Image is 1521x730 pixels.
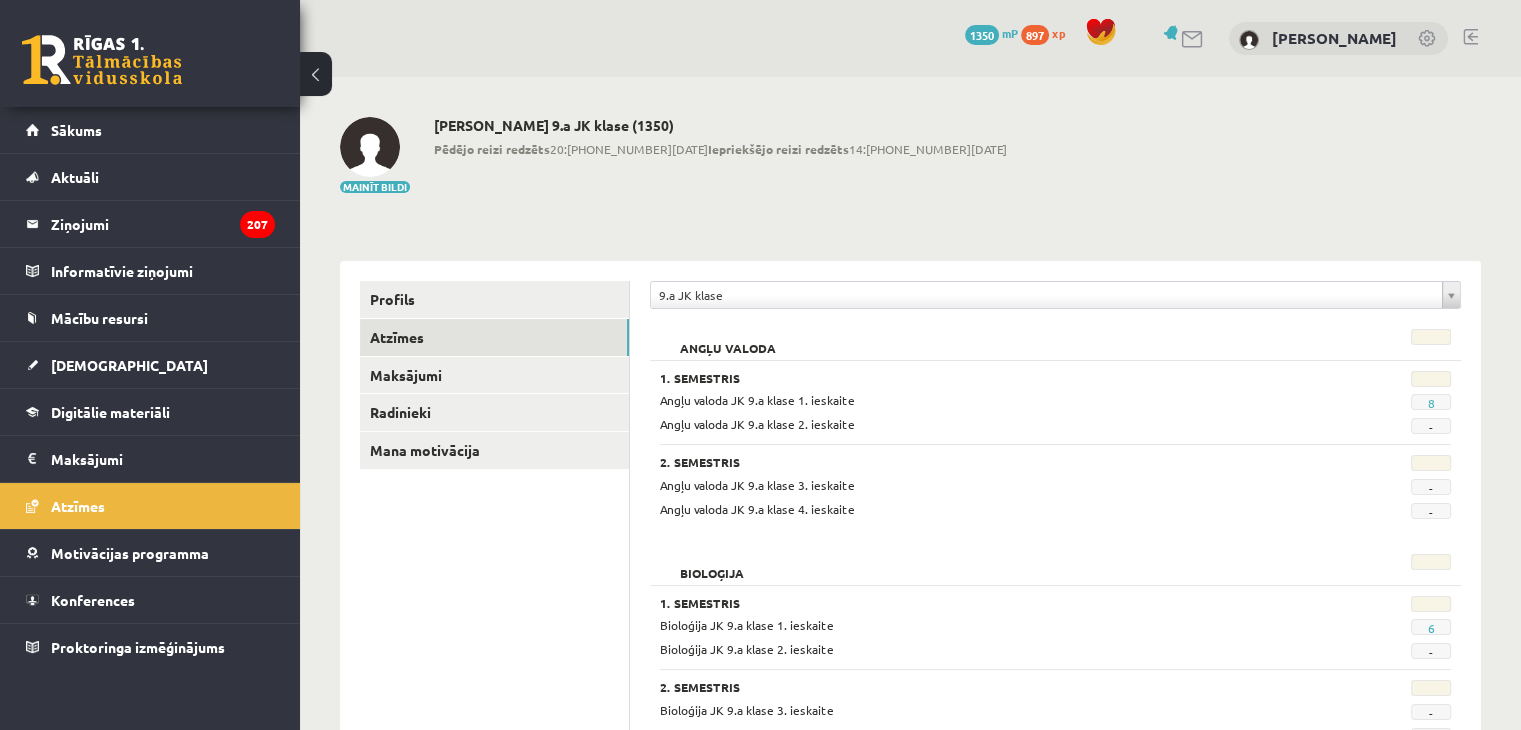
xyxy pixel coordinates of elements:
span: Motivācijas programma [51,544,209,562]
span: Bioloģija JK 9.a klase 1. ieskaite [660,617,834,633]
span: xp [1052,25,1065,41]
a: Maksājumi [360,357,629,394]
a: Profils [360,281,629,318]
legend: Maksājumi [51,436,275,482]
h2: Angļu valoda [660,329,796,349]
img: Artjoms Kuncevičs [1239,30,1259,50]
span: 9.a JK klase [659,282,1434,308]
span: Angļu valoda JK 9.a klase 3. ieskaite [660,477,855,493]
span: Bioloģija JK 9.a klase 3. ieskaite [660,702,834,718]
a: Mācību resursi [26,295,275,341]
h3: 1. Semestris [660,596,1314,610]
a: Motivācijas programma [26,530,275,576]
h2: Bioloģija [660,554,764,574]
a: Rīgas 1. Tālmācības vidusskola [22,35,182,85]
h3: 2. Semestris [660,680,1314,694]
a: Atzīmes [26,483,275,529]
a: Digitālie materiāli [26,389,275,435]
a: 6 [1427,620,1434,636]
a: Maksājumi [26,436,275,482]
b: Iepriekšējo reizi redzēts [708,141,849,157]
span: - [1411,418,1451,434]
img: Artjoms Kuncevičs [340,117,400,177]
i: 207 [240,211,275,238]
h3: 2. Semestris [660,455,1314,469]
a: Sākums [26,107,275,153]
span: Proktoringa izmēģinājums [51,638,225,656]
a: Aktuāli [26,154,275,200]
a: [DEMOGRAPHIC_DATA] [26,342,275,388]
a: 1350 mP [965,25,1018,41]
span: Bioloģija JK 9.a klase 2. ieskaite [660,641,834,657]
span: Angļu valoda JK 9.a klase 1. ieskaite [660,392,855,408]
span: - [1411,643,1451,659]
a: 9.a JK klase [651,282,1460,308]
span: Aktuāli [51,168,99,186]
a: Ziņojumi207 [26,201,275,247]
span: Konferences [51,591,135,609]
span: 1350 [965,25,999,45]
a: Konferences [26,577,275,623]
span: 897 [1021,25,1049,45]
a: Atzīmes [360,319,629,356]
a: Mana motivācija [360,432,629,469]
a: [PERSON_NAME] [1272,28,1397,48]
span: Angļu valoda JK 9.a klase 2. ieskaite [660,416,855,432]
h2: [PERSON_NAME] 9.a JK klase (1350) [434,117,1007,134]
span: mP [1002,25,1018,41]
span: - [1411,479,1451,495]
span: - [1411,503,1451,519]
span: Sākums [51,121,102,139]
span: - [1411,704,1451,720]
a: 897 xp [1021,25,1075,41]
h3: 1. Semestris [660,371,1314,385]
a: Proktoringa izmēģinājums [26,624,275,670]
b: Pēdējo reizi redzēts [434,141,550,157]
a: 8 [1427,395,1434,411]
a: Informatīvie ziņojumi [26,248,275,294]
legend: Informatīvie ziņojumi [51,248,275,294]
span: [DEMOGRAPHIC_DATA] [51,356,208,374]
span: 20:[PHONE_NUMBER][DATE] 14:[PHONE_NUMBER][DATE] [434,140,1007,158]
legend: Ziņojumi [51,201,275,247]
span: Mācību resursi [51,309,148,327]
span: Atzīmes [51,497,105,515]
span: Digitālie materiāli [51,403,170,421]
a: Radinieki [360,394,629,431]
button: Mainīt bildi [340,181,410,193]
span: Angļu valoda JK 9.a klase 4. ieskaite [660,501,855,517]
